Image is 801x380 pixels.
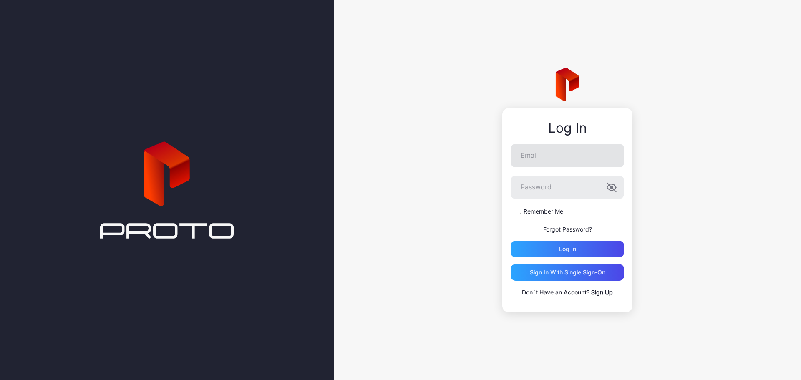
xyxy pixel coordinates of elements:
input: Password [511,176,624,199]
button: Log in [511,241,624,257]
a: Forgot Password? [543,226,592,233]
label: Remember Me [524,207,563,216]
input: Email [511,144,624,167]
a: Sign Up [591,289,613,296]
button: Password [607,182,617,192]
div: Log In [511,121,624,136]
div: Log in [559,246,576,252]
button: Sign in With Single Sign-On [511,264,624,281]
div: Sign in With Single Sign-On [530,269,605,276]
p: Don`t Have an Account? [511,287,624,297]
